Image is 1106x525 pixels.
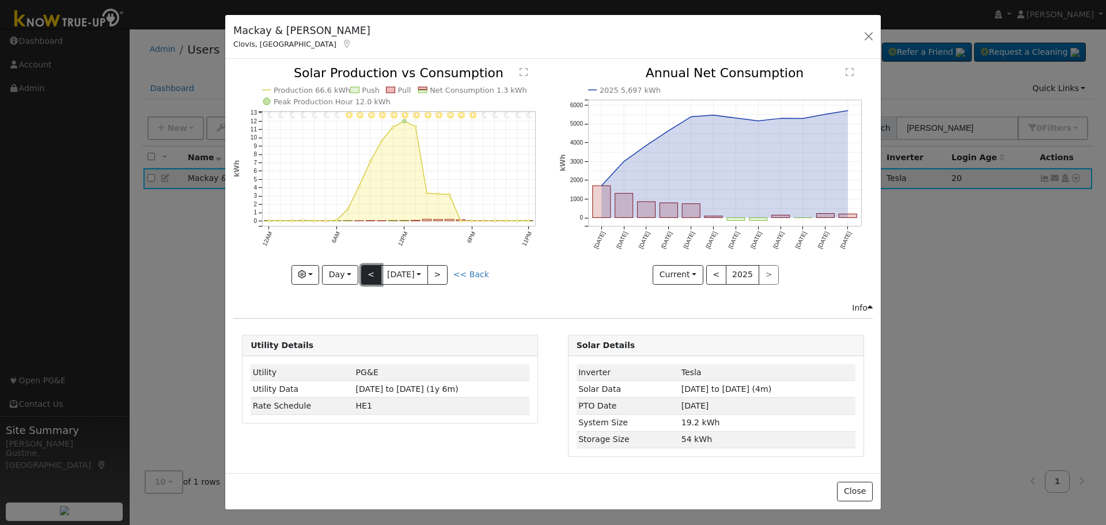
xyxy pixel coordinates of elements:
[772,231,785,250] text: [DATE]
[233,40,336,48] span: Clovis, [GEOGRAPHIC_DATA]
[778,116,783,121] circle: onclick=""
[233,160,241,177] text: kWh
[482,220,484,222] circle: onclick=""
[494,220,496,222] circle: onclick=""
[324,220,327,222] circle: onclick=""
[839,231,852,250] text: [DATE]
[335,220,338,222] circle: onclick=""
[356,384,459,394] span: [DATE] to [DATE] (1y 6m)
[592,186,610,218] rect: onclick=""
[453,270,489,279] a: << Back
[666,129,671,133] circle: onclick=""
[274,86,350,95] text: Production 66.6 kWh
[726,265,760,285] button: 2025
[356,368,378,377] span: ID: 14993709, authorized: 09/14/24
[711,113,715,118] circle: onclick=""
[704,216,722,218] rect: onclick=""
[823,112,828,117] circle: onclick=""
[482,112,487,119] i: 7PM - Clear
[436,112,443,119] i: 3PM - Clear
[466,231,477,244] text: 6PM
[794,231,807,250] text: [DATE]
[397,231,409,247] text: 12PM
[251,110,257,116] text: 13
[852,302,873,314] div: Info
[599,184,604,188] circle: onclick=""
[380,112,387,119] i: 10AM - Clear
[392,126,394,129] circle: onclick=""
[727,218,745,221] rect: onclick=""
[577,398,680,414] td: PTO Date
[682,231,695,250] text: [DATE]
[290,220,293,222] circle: onclick=""
[516,112,521,119] i: 10PM - Clear
[254,152,257,158] text: 8
[460,220,462,222] circle: onclick=""
[471,220,474,222] circle: onclick=""
[357,112,363,119] i: 8AM - Clear
[358,185,361,187] circle: onclick=""
[251,398,354,414] td: Rate Schedule
[570,196,583,202] text: 1000
[254,168,257,175] text: 6
[706,265,726,285] button: <
[278,112,284,119] i: 1AM - Clear
[645,66,804,80] text: Annual Net Consumption
[391,112,397,119] i: 11AM - Clear
[254,185,257,191] text: 4
[615,231,628,250] text: [DATE]
[267,112,273,119] i: 12AM - Clear
[437,193,440,195] circle: onclick=""
[262,231,274,247] text: 12AM
[415,126,417,128] circle: onclick=""
[653,265,703,285] button: Current
[254,210,257,216] text: 1
[381,140,383,142] circle: onclick=""
[681,384,771,394] span: [DATE] to [DATE] (4m)
[426,192,428,195] circle: onclick=""
[570,177,583,184] text: 2000
[290,112,296,119] i: 2AM - Clear
[322,265,358,285] button: Day
[577,341,635,350] strong: Solar Details
[846,108,850,113] circle: onclick=""
[516,220,518,222] circle: onclick=""
[570,158,583,165] text: 3000
[493,112,499,119] i: 8PM - Clear
[254,218,257,224] text: 0
[254,201,257,207] text: 2
[324,112,329,119] i: 5AM - Clear
[682,204,700,218] rect: onclick=""
[254,143,257,149] text: 9
[403,120,406,123] circle: onclick=""
[660,203,677,218] rect: onclick=""
[369,160,372,163] circle: onclick=""
[448,194,450,196] circle: onclick=""
[528,220,530,222] circle: onclick=""
[402,112,409,119] i: 12PM - Clear
[430,86,528,95] text: Net Consumption 1.3 kWh
[274,97,391,106] text: Peak Production Hour 12.0 kWh
[254,160,257,166] text: 7
[362,86,380,95] text: Push
[356,401,372,410] span: J
[816,214,834,218] rect: onclick=""
[505,220,507,222] circle: onclick=""
[251,118,257,124] text: 12
[839,214,857,218] rect: onclick=""
[520,67,528,77] text: 
[427,265,448,285] button: >
[681,368,702,377] span: ID: 1448, authorized: 07/23/25
[816,231,829,250] text: [DATE]
[301,112,307,119] i: 3AM - Clear
[577,364,680,381] td: Inverter
[342,39,353,48] a: Map
[681,435,712,444] span: 54 kWh
[637,231,650,250] text: [DATE]
[233,23,370,38] h5: Mackay & [PERSON_NAME]
[837,482,872,501] button: Close
[294,66,503,80] text: Solar Production vs Consumption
